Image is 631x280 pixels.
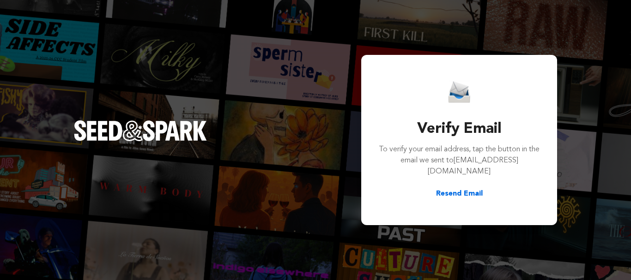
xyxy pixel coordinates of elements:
[74,120,207,141] img: Seed&Spark Logo
[428,157,518,175] span: [EMAIL_ADDRESS][DOMAIN_NAME]
[378,144,540,177] p: To verify your email address, tap the button in the email we sent to
[378,118,540,140] h3: Verify Email
[448,81,470,103] img: Seed&Spark Email Icon
[436,188,483,199] button: Resend Email
[74,120,207,159] a: Seed&Spark Homepage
